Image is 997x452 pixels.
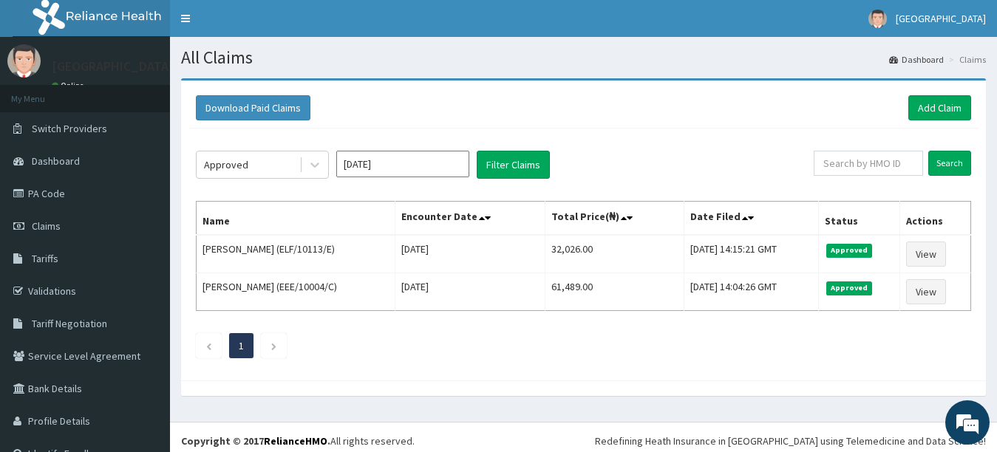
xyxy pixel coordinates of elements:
[32,219,61,233] span: Claims
[908,95,971,120] a: Add Claim
[395,235,545,273] td: [DATE]
[181,434,330,448] strong: Copyright © 2017 .
[32,252,58,265] span: Tariffs
[545,273,684,311] td: 61,489.00
[814,151,923,176] input: Search by HMO ID
[270,339,277,352] a: Next page
[889,53,944,66] a: Dashboard
[545,202,684,236] th: Total Price(₦)
[545,235,684,273] td: 32,026.00
[197,273,395,311] td: [PERSON_NAME] (EEE/10004/C)
[906,279,946,304] a: View
[52,60,174,73] p: [GEOGRAPHIC_DATA]
[264,434,327,448] a: RelianceHMO
[86,133,204,282] span: We're online!
[477,151,550,179] button: Filter Claims
[32,122,107,135] span: Switch Providers
[197,235,395,273] td: [PERSON_NAME] (ELF/10113/E)
[906,242,946,267] a: View
[826,244,873,257] span: Approved
[684,202,818,236] th: Date Filed
[7,44,41,78] img: User Image
[239,339,244,352] a: Page 1 is your current page
[595,434,986,448] div: Redefining Heath Insurance in [GEOGRAPHIC_DATA] using Telemedicine and Data Science!
[818,202,899,236] th: Status
[205,339,212,352] a: Previous page
[27,74,60,111] img: d_794563401_company_1708531726252_794563401
[181,48,986,67] h1: All Claims
[395,202,545,236] th: Encounter Date
[945,53,986,66] li: Claims
[196,95,310,120] button: Download Paid Claims
[868,10,887,28] img: User Image
[197,202,395,236] th: Name
[32,154,80,168] span: Dashboard
[7,298,282,349] textarea: Type your message and hit 'Enter'
[32,317,107,330] span: Tariff Negotiation
[204,157,248,172] div: Approved
[336,151,469,177] input: Select Month and Year
[899,202,970,236] th: Actions
[684,235,818,273] td: [DATE] 14:15:21 GMT
[896,12,986,25] span: [GEOGRAPHIC_DATA]
[395,273,545,311] td: [DATE]
[242,7,278,43] div: Minimize live chat window
[52,81,87,91] a: Online
[77,83,248,102] div: Chat with us now
[826,281,873,295] span: Approved
[684,273,818,311] td: [DATE] 14:04:26 GMT
[928,151,971,176] input: Search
